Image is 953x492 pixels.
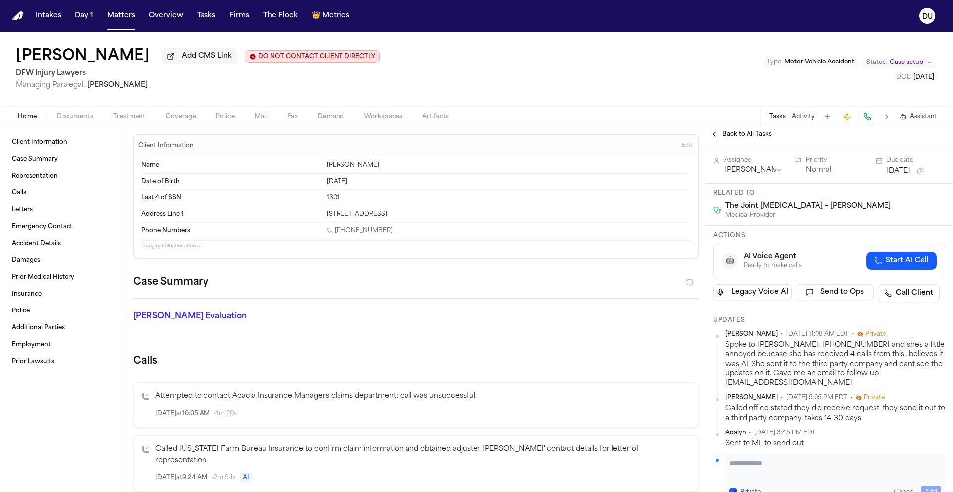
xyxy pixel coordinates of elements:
[133,354,699,368] h2: Calls
[318,113,344,121] span: Demand
[725,201,891,211] span: The Joint [MEDICAL_DATA] – [PERSON_NAME]
[725,340,945,388] div: Spoke to [PERSON_NAME]: [PHONE_NUMBER] and shes a little annoyed beucase she has received 4 calls...
[852,330,854,338] span: •
[679,138,695,154] button: Edit
[786,330,849,338] span: [DATE] 11:08 AM EDT
[133,310,314,322] p: [PERSON_NAME] Evaluation
[890,59,923,66] span: Case setup
[682,142,692,149] span: Edit
[865,330,886,338] span: Private
[910,113,937,121] span: Assistant
[422,113,449,121] span: Artifacts
[886,166,910,176] button: [DATE]
[724,156,783,164] div: Assignee
[216,113,235,121] span: Police
[754,429,816,437] span: [DATE] 3:45 PM EDT
[141,178,321,185] dt: Date of Birth
[744,252,802,262] div: AI Voice Agent
[769,113,786,121] button: Tasks
[327,194,690,202] div: 1301
[861,57,937,68] button: Change status from Case setup
[214,410,237,418] span: • 1m 20s
[327,161,690,169] div: [PERSON_NAME]
[327,210,690,218] div: [STREET_ADDRESS]
[913,74,934,80] span: [DATE]
[166,113,196,121] span: Coverage
[255,113,268,121] span: Mail
[155,444,690,467] p: Called [US_STATE] Farm Bureau Insurance to confirm claim information and obtained adjuster [PERSO...
[308,7,353,25] button: crownMetrics
[886,256,929,266] span: Start AI Call
[162,48,237,64] button: Add CMS Link
[141,227,190,235] span: Phone Numbers
[211,474,236,482] span: • 2m 54s
[886,156,945,164] div: Due date
[866,59,887,66] span: Status:
[866,252,937,270] button: Start AI Call
[820,110,834,123] button: Add Task
[245,50,380,63] button: Edit client contact restriction
[364,113,403,121] span: Workspaces
[725,429,746,437] span: Adalyn
[8,320,119,336] a: Additional Parties
[896,74,912,80] span: DOL :
[258,53,375,61] span: DO NOT CONTACT CLIENT DIRECTLY
[16,48,150,65] button: Edit matter name
[8,134,119,150] a: Client Information
[327,227,393,235] a: Call 1 (425) 760-7628
[726,256,734,266] span: 🤖
[860,110,874,123] button: Make a Call
[113,113,146,121] span: Treatment
[722,130,772,138] span: Back to All Tasks
[327,178,690,185] div: [DATE]
[8,269,119,285] a: Prior Medical History
[103,7,139,25] button: Matters
[850,394,853,402] span: •
[8,354,119,369] a: Prior Lawsuits
[8,151,119,167] a: Case Summary
[744,262,802,270] div: Ready to make calls
[725,394,778,402] span: [PERSON_NAME]
[12,11,24,21] img: Finch Logo
[914,165,926,177] button: Snooze task
[900,113,937,121] button: Assistant
[136,142,196,150] h3: Client Information
[725,330,778,338] span: [PERSON_NAME]
[705,130,777,138] button: Back to All Tasks
[725,211,891,219] span: Medical Provider
[133,274,208,290] h2: Case Summary
[32,7,65,25] button: Intakes
[729,458,941,478] textarea: Add your update
[193,7,219,25] button: Tasks
[767,59,783,65] span: Type :
[725,439,945,448] div: Sent to ML to send out
[713,316,945,324] h3: Updates
[57,113,93,121] span: Documents
[225,7,253,25] button: Firms
[18,113,37,121] span: Home
[287,113,298,121] span: Fax
[155,391,690,402] p: Attempted to contact Acacia Insurance Managers claims department; call was unsuccessful.
[781,394,783,402] span: •
[16,48,150,65] h1: [PERSON_NAME]
[764,57,857,67] button: Edit Type: Motor Vehicle Accident
[784,59,854,65] span: Motor Vehicle Accident
[8,236,119,251] a: Accident Details
[893,72,937,82] button: Edit DOL: 2024-08-26
[141,243,690,250] p: 7 empty fields not shown.
[864,394,885,402] span: Private
[71,7,97,25] button: Day 1
[781,330,783,338] span: •
[878,284,940,302] a: Call Client
[713,232,945,240] h3: Actions
[796,284,874,300] button: Send to Ops
[8,286,119,302] a: Insurance
[806,165,831,175] button: Normal
[240,473,252,483] span: AI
